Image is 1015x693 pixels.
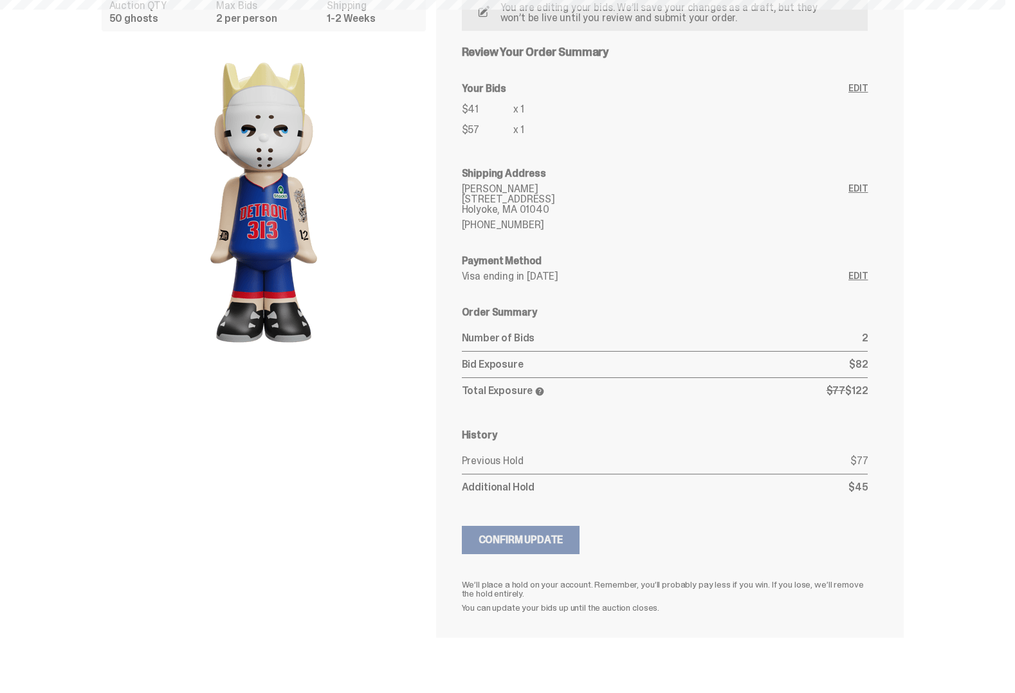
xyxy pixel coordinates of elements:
dd: 50 ghosts [109,14,209,24]
p: $122 [827,386,868,397]
dt: Auction QTY [109,1,209,11]
p: Number of Bids [462,333,862,343]
p: $45 [848,482,868,492]
p: $41 [462,104,513,114]
span: $77 [827,384,846,397]
p: Bid Exposure [462,359,849,370]
p: 2 [862,333,868,343]
a: Edit [848,184,868,230]
h5: Review Your Order Summary [462,46,868,58]
h6: Payment Method [462,256,868,266]
p: [STREET_ADDRESS] [462,194,849,204]
p: $77 [850,456,868,466]
p: We’ll place a hold on your account. Remember, you’ll probably pay less if you win. If you lose, w... [462,580,868,598]
dd: 2 per person [216,14,319,24]
p: Previous Hold [462,456,850,466]
p: [PHONE_NUMBER] [462,220,849,230]
dt: Shipping [327,1,417,11]
p: $57 [462,125,513,135]
dd: 1-2 Weeks [327,14,417,24]
h6: Your Bids [462,84,849,94]
dt: Max Bids [216,1,319,11]
p: x 1 [513,104,525,114]
h6: Order Summary [462,307,868,318]
p: $82 [849,359,868,370]
a: Edit [848,271,868,282]
p: Additional Hold [462,482,848,492]
p: Visa ending in [DATE] [462,271,849,282]
p: Total Exposure [462,386,827,397]
p: x 1 [513,125,525,135]
img: product image [135,42,392,363]
p: Holyoke, MA 01040 [462,204,849,215]
p: You can update your bids up until the auction closes. [462,603,868,612]
h6: Shipping Address [462,168,868,179]
a: Edit [848,84,868,143]
p: [PERSON_NAME] [462,184,849,194]
h6: History [462,430,868,440]
p: You are editing your bids. We’ll save your changes as a draft, but they won’t be live until you r... [495,3,828,23]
